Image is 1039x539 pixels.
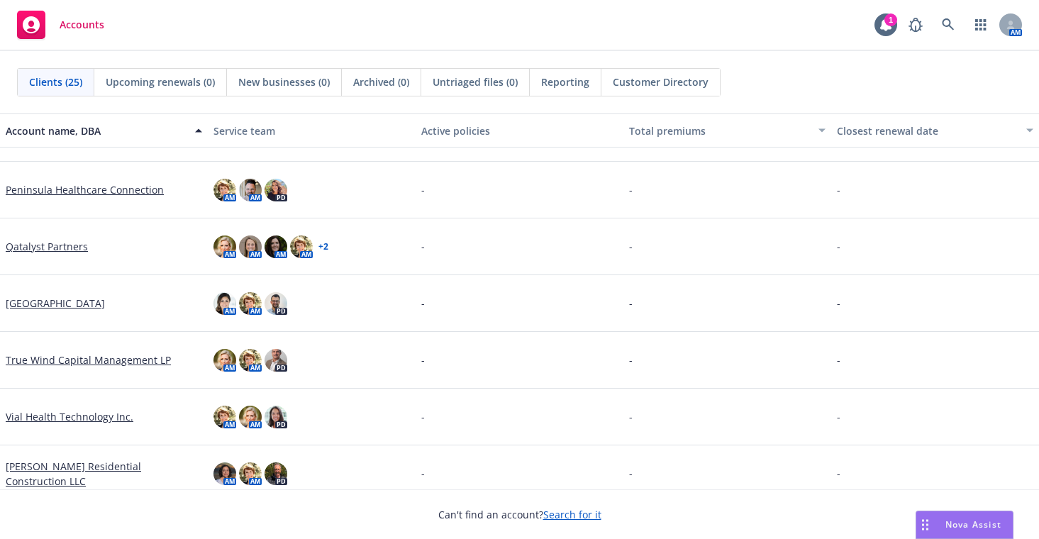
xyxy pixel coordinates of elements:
[265,292,287,315] img: photo
[239,349,262,372] img: photo
[60,19,104,30] span: Accounts
[265,235,287,258] img: photo
[884,13,897,26] div: 1
[213,462,236,485] img: photo
[213,179,236,201] img: photo
[421,182,425,197] span: -
[106,74,215,89] span: Upcoming renewals (0)
[916,511,934,538] div: Drag to move
[239,235,262,258] img: photo
[6,182,164,197] a: Peninsula Healthcare Connection
[6,459,202,489] a: [PERSON_NAME] Residential Construction LLC
[6,409,133,424] a: Vial Health Technology Inc.
[945,518,1001,530] span: Nova Assist
[213,349,236,372] img: photo
[421,296,425,311] span: -
[629,123,810,138] div: Total premiums
[629,239,633,254] span: -
[967,11,995,39] a: Switch app
[208,113,416,148] button: Service team
[901,11,930,39] a: Report a Bug
[265,179,287,201] img: photo
[629,409,633,424] span: -
[623,113,831,148] button: Total premiums
[318,243,328,251] a: + 2
[421,352,425,367] span: -
[934,11,962,39] a: Search
[837,123,1018,138] div: Closest renewal date
[613,74,709,89] span: Customer Directory
[239,462,262,485] img: photo
[265,349,287,372] img: photo
[837,182,840,197] span: -
[238,74,330,89] span: New businesses (0)
[11,5,110,45] a: Accounts
[837,409,840,424] span: -
[629,296,633,311] span: -
[239,292,262,315] img: photo
[916,511,1013,539] button: Nova Assist
[29,74,82,89] span: Clients (25)
[438,507,601,522] span: Can't find an account?
[213,406,236,428] img: photo
[837,352,840,367] span: -
[629,352,633,367] span: -
[421,466,425,481] span: -
[421,239,425,254] span: -
[543,508,601,521] a: Search for it
[416,113,623,148] button: Active policies
[831,113,1039,148] button: Closest renewal date
[421,123,618,138] div: Active policies
[6,352,171,367] a: True Wind Capital Management LP
[6,123,187,138] div: Account name, DBA
[265,406,287,428] img: photo
[541,74,589,89] span: Reporting
[213,123,410,138] div: Service team
[837,466,840,481] span: -
[213,235,236,258] img: photo
[6,296,105,311] a: [GEOGRAPHIC_DATA]
[629,182,633,197] span: -
[265,462,287,485] img: photo
[239,406,262,428] img: photo
[629,466,633,481] span: -
[239,179,262,201] img: photo
[290,235,313,258] img: photo
[837,239,840,254] span: -
[6,239,88,254] a: Qatalyst Partners
[213,292,236,315] img: photo
[353,74,409,89] span: Archived (0)
[837,296,840,311] span: -
[421,409,425,424] span: -
[433,74,518,89] span: Untriaged files (0)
